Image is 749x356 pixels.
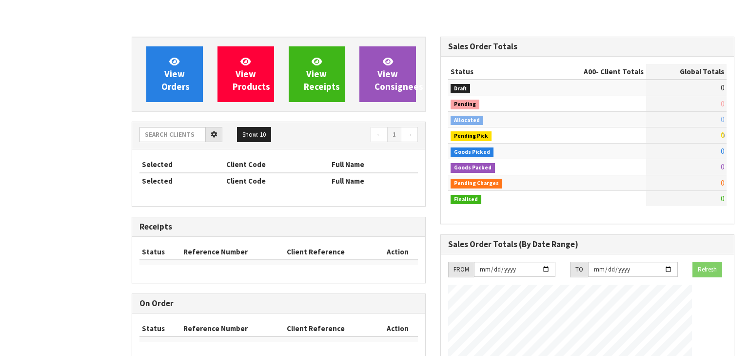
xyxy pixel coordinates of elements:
span: Pending Pick [451,131,492,141]
span: 0 [721,115,724,124]
span: Pending Charges [451,179,502,188]
span: 0 [721,130,724,140]
nav: Page navigation [286,127,418,144]
th: Global Totals [646,64,727,80]
a: ViewConsignees [359,46,416,102]
span: 0 [721,162,724,171]
span: Finalised [451,195,481,205]
a: 1 [387,127,401,143]
th: Selected [139,173,224,188]
span: 0 [721,147,724,156]
th: Action [378,244,418,260]
span: 0 [721,194,724,203]
h3: Receipts [139,222,418,231]
span: 0 [721,178,724,188]
span: Draft [451,84,470,94]
th: Status [139,244,181,260]
span: 0 [721,99,724,108]
h3: Sales Order Totals [448,42,727,51]
th: Client Reference [284,321,378,336]
th: Status [448,64,540,80]
th: Reference Number [181,244,284,260]
h3: Sales Order Totals (By Date Range) [448,240,727,249]
span: A00 [584,67,596,76]
th: Status [139,321,181,336]
button: Show: 10 [237,127,271,143]
th: Client Reference [284,244,378,260]
span: View Products [233,56,270,92]
span: Allocated [451,116,483,126]
th: Selected [139,157,224,172]
th: Full Name [329,157,418,172]
a: ViewReceipts [289,46,345,102]
span: View Consignees [374,56,423,92]
span: Goods Picked [451,147,493,157]
a: ← [371,127,388,143]
span: View Orders [161,56,190,92]
span: View Receipts [304,56,340,92]
input: Search clients [139,127,206,142]
span: Pending [451,100,479,109]
span: Goods Packed [451,163,495,173]
th: Client Code [224,157,329,172]
th: Full Name [329,173,418,188]
div: FROM [448,262,474,277]
th: Reference Number [181,321,284,336]
div: TO [570,262,588,277]
h3: On Order [139,299,418,308]
a: → [401,127,418,143]
th: Action [378,321,418,336]
th: Client Code [224,173,329,188]
th: - Client Totals [540,64,646,80]
button: Refresh [692,262,722,277]
span: 0 [721,83,724,92]
a: ViewProducts [217,46,274,102]
a: ViewOrders [146,46,203,102]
